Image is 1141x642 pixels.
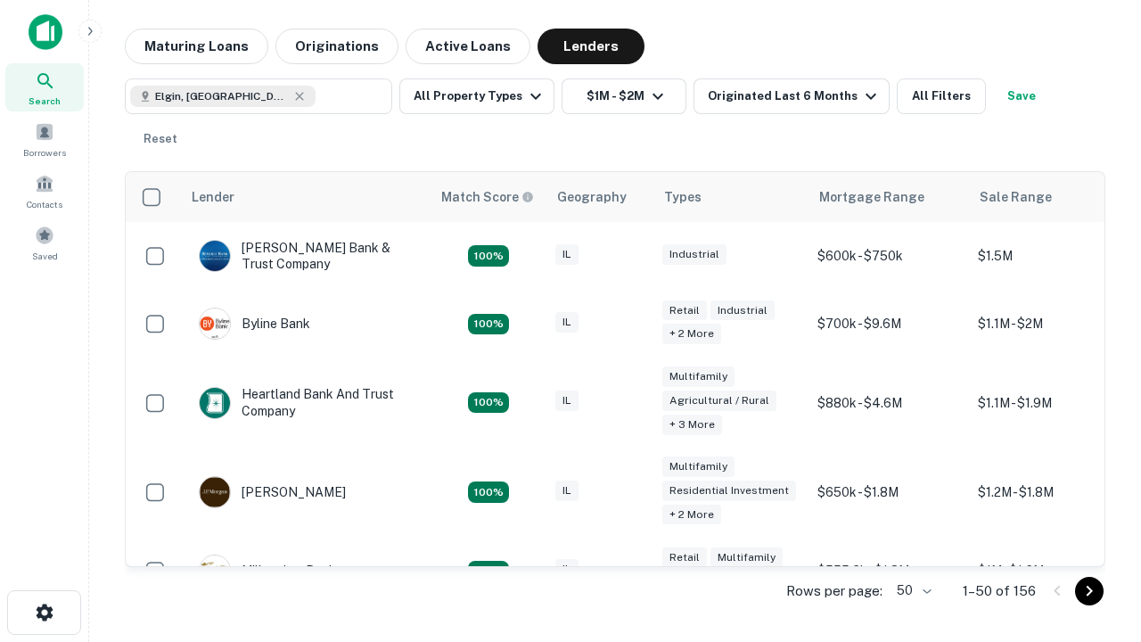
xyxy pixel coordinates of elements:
div: Multifamily [662,366,735,387]
th: Capitalize uses an advanced AI algorithm to match your search with the best lender. The match sco... [431,172,546,222]
img: picture [200,241,230,271]
div: IL [555,244,579,265]
a: Search [5,63,84,111]
td: $880k - $4.6M [809,358,969,448]
img: capitalize-icon.png [29,14,62,50]
td: $1.1M - $2M [969,290,1129,358]
iframe: Chat Widget [1052,442,1141,528]
span: Contacts [27,197,62,211]
div: Mortgage Range [819,186,924,208]
div: Heartland Bank And Trust Company [199,386,413,418]
div: Industrial [662,244,726,265]
div: IL [555,391,579,411]
div: + 2 more [662,324,721,344]
div: Millennium Bank [199,555,336,587]
div: [PERSON_NAME] Bank & Trust Company [199,240,413,272]
div: 50 [890,578,934,604]
a: Contacts [5,167,84,215]
img: picture [200,388,230,418]
td: $1M - $1.6M [969,537,1129,605]
img: picture [200,477,230,507]
div: + 2 more [662,505,721,525]
th: Types [653,172,809,222]
button: Maturing Loans [125,29,268,64]
div: Retail [662,547,707,568]
td: $600k - $750k [809,222,969,290]
span: Search [29,94,61,108]
div: Retail [662,300,707,321]
td: $1.5M [969,222,1129,290]
div: + 3 more [662,415,722,435]
td: $1.1M - $1.9M [969,358,1129,448]
p: 1–50 of 156 [963,580,1036,602]
div: Byline Bank [199,308,310,340]
button: All Filters [897,78,986,114]
div: Capitalize uses an advanced AI algorithm to match your search with the best lender. The match sco... [441,187,534,207]
div: [PERSON_NAME] [199,476,346,508]
div: Multifamily [662,457,735,477]
img: picture [200,556,230,586]
button: All Property Types [399,78,554,114]
button: Reset [132,121,189,157]
span: Saved [32,249,58,263]
a: Borrowers [5,115,84,163]
div: Matching Properties: 16, hasApolloMatch: undefined [468,314,509,335]
div: Types [664,186,702,208]
div: Matching Properties: 24, hasApolloMatch: undefined [468,481,509,503]
div: Sale Range [980,186,1052,208]
button: $1M - $2M [562,78,686,114]
td: $650k - $1.8M [809,448,969,538]
div: Matching Properties: 16, hasApolloMatch: undefined [468,561,509,582]
div: Residential Investment [662,481,796,501]
div: Lender [192,186,234,208]
td: $1.2M - $1.8M [969,448,1129,538]
div: Matching Properties: 19, hasApolloMatch: undefined [468,392,509,414]
span: Elgin, [GEOGRAPHIC_DATA], [GEOGRAPHIC_DATA] [155,88,289,104]
div: Industrial [710,300,775,321]
button: Originated Last 6 Months [694,78,890,114]
div: Matching Properties: 28, hasApolloMatch: undefined [468,245,509,267]
a: Saved [5,218,84,267]
th: Lender [181,172,431,222]
span: Borrowers [23,145,66,160]
th: Geography [546,172,653,222]
div: IL [555,559,579,580]
div: Originated Last 6 Months [708,86,882,107]
button: Go to next page [1075,577,1104,605]
div: Geography [557,186,627,208]
h6: Match Score [441,187,530,207]
th: Sale Range [969,172,1129,222]
div: Agricultural / Rural [662,391,776,411]
div: IL [555,312,579,333]
img: picture [200,309,230,339]
th: Mortgage Range [809,172,969,222]
div: IL [555,481,579,501]
button: Originations [275,29,398,64]
p: Rows per page: [786,580,882,602]
button: Save your search to get updates of matches that match your search criteria. [993,78,1050,114]
td: $700k - $9.6M [809,290,969,358]
button: Lenders [538,29,644,64]
button: Active Loans [406,29,530,64]
div: Multifamily [710,547,783,568]
td: $555.3k - $1.8M [809,537,969,605]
